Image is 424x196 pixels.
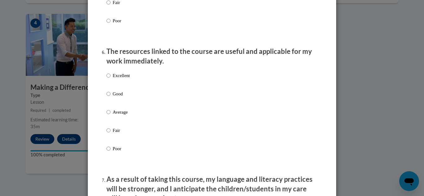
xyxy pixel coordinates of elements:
p: Poor [113,145,130,152]
input: Good [106,90,111,97]
input: Poor [106,145,111,152]
p: The resources linked to the course are useful and applicable for my work immediately. [106,47,318,66]
input: Fair [106,127,111,134]
p: Good [113,90,130,97]
p: Average [113,109,130,115]
p: Fair [113,127,130,134]
input: Poor [106,17,111,24]
p: Excellent [113,72,130,79]
input: Excellent [106,72,111,79]
input: Average [106,109,111,115]
p: Poor [113,17,130,24]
